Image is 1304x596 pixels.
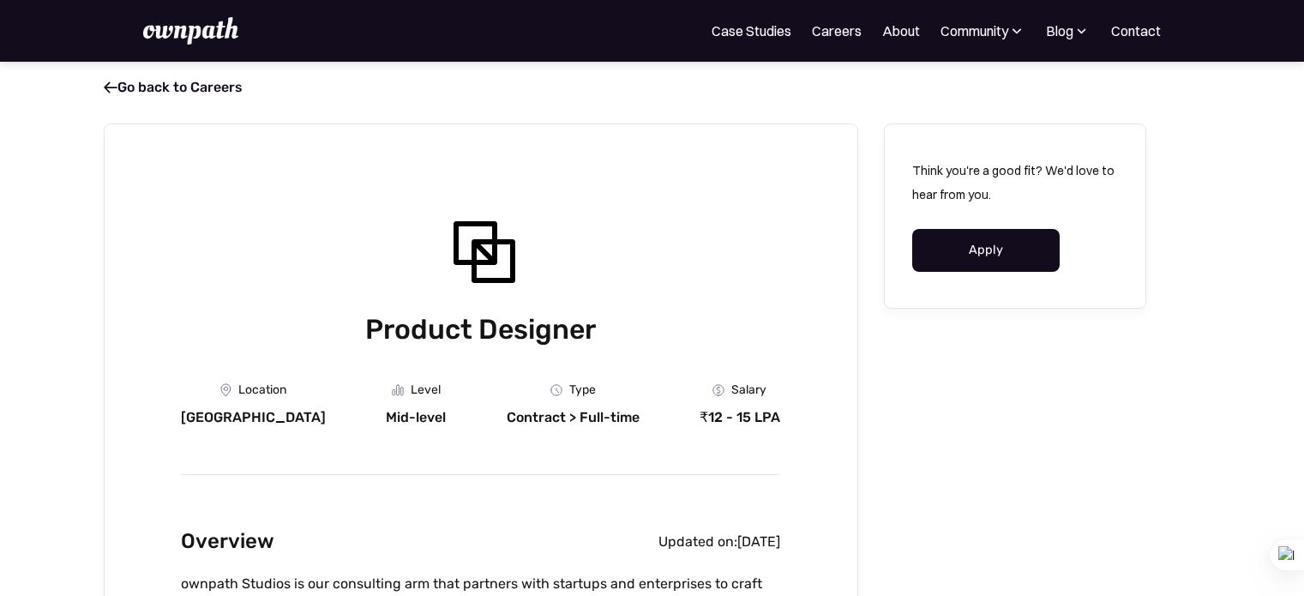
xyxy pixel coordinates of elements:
div: Community [940,21,1008,41]
div: Salary [731,383,766,397]
div: Blog [1046,21,1091,41]
div: [GEOGRAPHIC_DATA] [181,409,326,426]
img: Clock Icon - Job Board X Webflow Template [550,384,562,396]
span:  [104,79,117,96]
a: Careers [812,21,862,41]
p: Think you're a good fit? We'd love to hear from you. [912,159,1118,207]
div: Level [411,383,441,397]
a: Contact [1111,21,1161,41]
img: Location Icon - Job Board X Webflow Template [220,383,231,397]
div: Blog [1046,21,1073,41]
h2: Overview [181,525,274,558]
div: [DATE] [737,533,780,551]
a: About [882,21,920,41]
div: Updated on: [658,533,737,551]
div: Community [940,21,1025,41]
a: Apply [912,229,1061,272]
div: Type [569,383,596,397]
a: Case Studies [712,21,791,41]
div: Location [238,383,286,397]
a: Go back to Careers [104,79,243,95]
img: Money Icon - Job Board X Webflow Template [712,384,724,396]
div: ₹12 - 15 LPA [700,409,780,426]
img: Graph Icon - Job Board X Webflow Template [392,384,404,396]
h1: Product Designer [181,310,780,349]
div: Mid-level [386,409,446,426]
div: Contract > Full-time [507,409,640,426]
